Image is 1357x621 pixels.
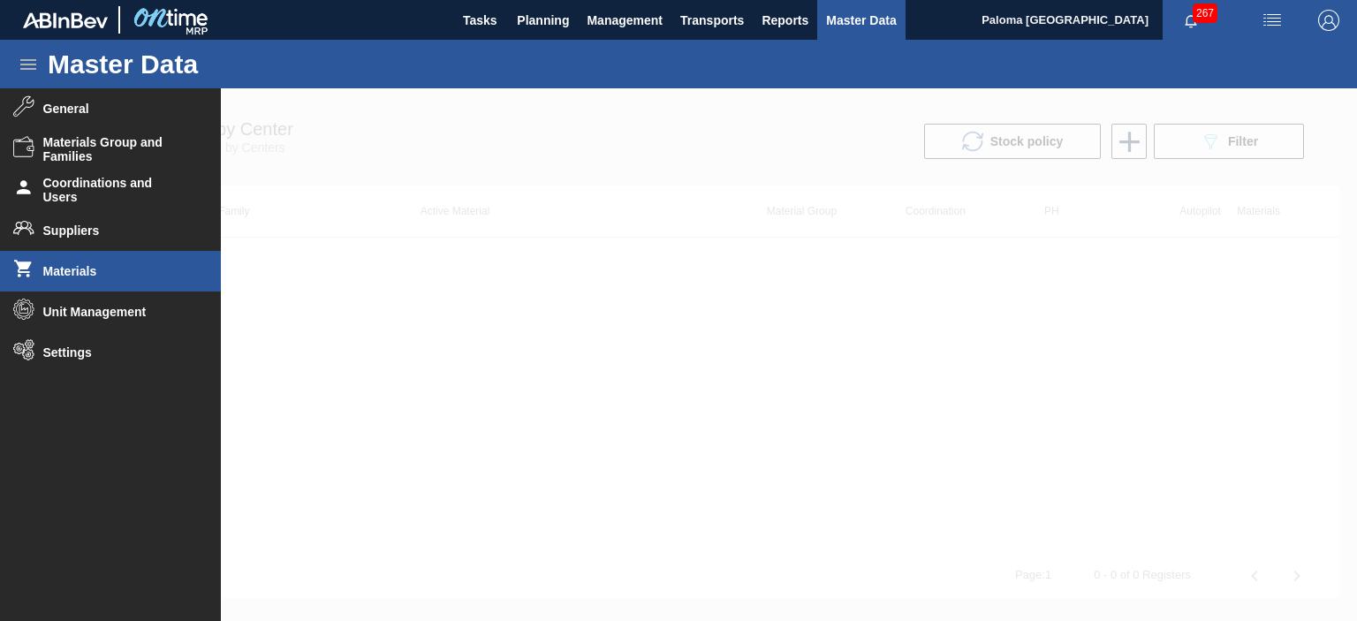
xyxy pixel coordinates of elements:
span: Management [587,10,663,31]
span: Transports [680,10,744,31]
span: General [43,102,189,116]
span: Unit Management [43,305,189,319]
span: Settings [43,345,189,360]
img: Logout [1318,10,1339,31]
span: Planning [517,10,569,31]
h1: Master Data [48,54,361,74]
span: Reports [762,10,808,31]
img: TNhmsLtSVTkK8tSr43FrP2fwEKptu5GPRR3wAAAABJRU5ErkJggg== [23,12,108,28]
span: 267 [1193,4,1217,23]
span: Materials Group and Families [43,135,189,163]
span: Tasks [460,10,499,31]
button: Notifications [1163,8,1219,33]
img: userActions [1262,10,1283,31]
span: Suppliers [43,223,189,238]
span: Materials [43,264,189,278]
span: Coordinations and Users [43,176,189,204]
span: Master Data [826,10,896,31]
